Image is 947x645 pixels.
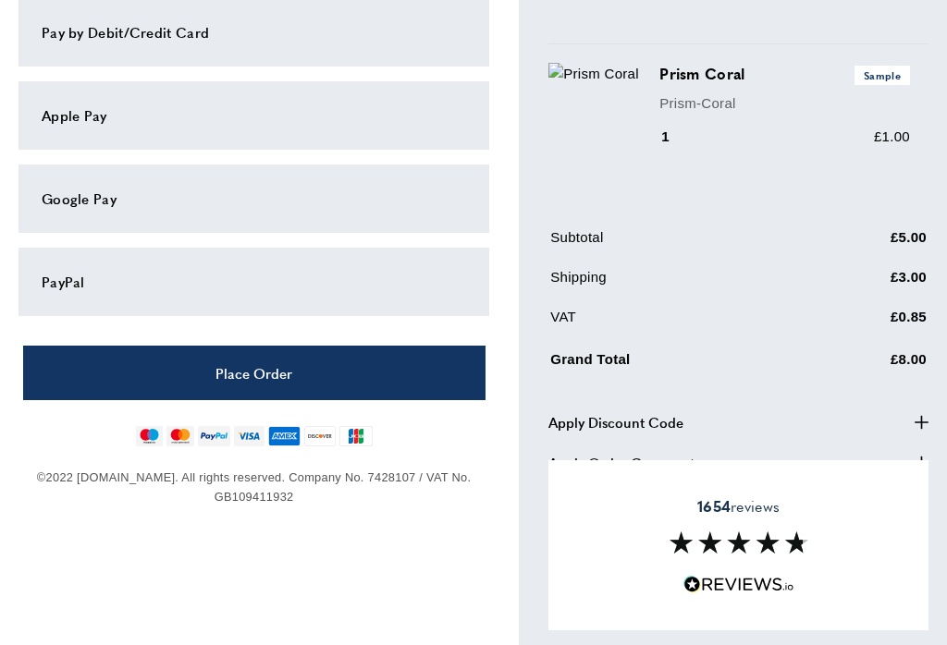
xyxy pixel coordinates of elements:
[810,346,927,385] td: £8.00
[166,426,193,446] img: mastercard
[659,126,695,148] div: 1
[659,63,910,85] h3: Prism Coral
[548,411,683,433] span: Apply Discount Code
[550,346,808,385] td: Grand Total
[304,426,337,446] img: discover
[42,188,466,210] div: Google Pay
[339,426,372,446] img: jcb
[874,128,910,144] span: £1.00
[683,576,794,593] img: Reviews.io 5 stars
[37,470,472,503] span: ©2022 [DOMAIN_NAME]. All rights reserved. Company No. 7428107 / VAT No. GB109411932
[548,63,639,85] img: Prism Coral
[268,426,301,446] img: american-express
[810,226,927,262] td: £5.00
[697,497,780,516] span: reviews
[42,104,466,127] div: Apple Pay
[42,21,466,43] div: Pay by Debit/Credit Card
[42,271,466,293] div: PayPal
[548,452,695,474] span: Apply Order Comment
[198,426,230,446] img: paypal
[670,531,808,554] img: Reviews section
[550,226,808,262] td: Subtotal
[234,426,264,446] img: visa
[855,66,910,85] span: Sample
[23,346,486,400] button: Place Order
[697,495,731,517] strong: 1654
[810,266,927,302] td: £3.00
[136,426,163,446] img: maestro
[550,306,808,342] td: VAT
[659,92,910,115] p: Prism-Coral
[810,306,927,342] td: £0.85
[550,266,808,302] td: Shipping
